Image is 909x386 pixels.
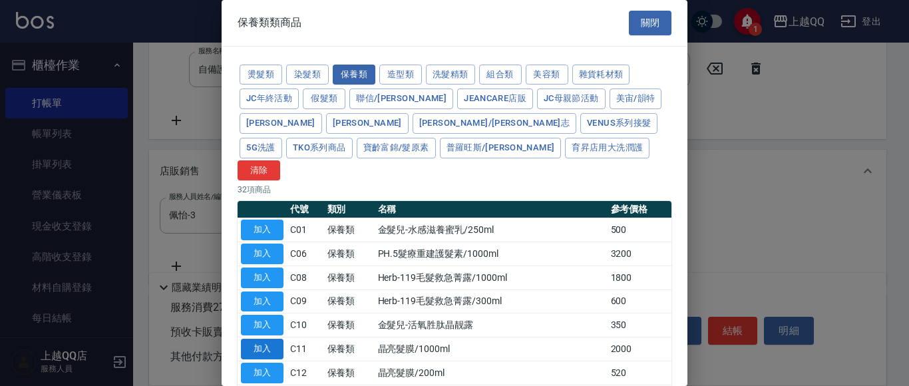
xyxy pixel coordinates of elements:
button: JC母親節活動 [537,89,606,109]
td: 600 [608,289,672,313]
td: 500 [608,218,672,242]
button: 5G洗護 [240,138,282,158]
button: 普羅旺斯/[PERSON_NAME] [440,138,562,158]
td: C12 [287,361,324,385]
button: 加入 [241,315,283,335]
button: [PERSON_NAME]/[PERSON_NAME]志 [413,113,576,134]
th: 名稱 [375,201,608,218]
button: 清除 [238,160,280,181]
button: 假髮類 [303,89,345,109]
td: 金髮兒-活氧胜肽晶靓露 [375,313,608,337]
button: Venus系列接髮 [580,113,657,134]
button: 燙髮類 [240,65,282,85]
button: 保養類 [333,65,375,85]
button: 聯信/[PERSON_NAME] [349,89,453,109]
td: C08 [287,266,324,289]
button: 加入 [241,339,283,359]
td: 2000 [608,337,672,361]
button: 育昇店用大洗潤護 [565,138,649,158]
td: 晶亮髮膜/1000ml [375,337,608,361]
button: 組合類 [479,65,522,85]
button: [PERSON_NAME] [240,113,322,134]
button: JeanCare店販 [457,89,533,109]
td: C11 [287,337,324,361]
td: 金髮兒-水感滋養蜜乳/250ml [375,218,608,242]
td: 保養類 [324,337,375,361]
td: 保養類 [324,266,375,289]
button: TKO系列商品 [286,138,353,158]
td: C01 [287,218,324,242]
td: C10 [287,313,324,337]
button: 洗髮精類 [426,65,475,85]
td: PH.5髮療重建護髮素/1000ml [375,242,608,266]
button: 寶齡富錦/髮原素 [357,138,436,158]
td: Herb-119毛髮救急菁露/1000ml [375,266,608,289]
button: 加入 [241,268,283,288]
button: 造型類 [379,65,422,85]
td: 保養類 [324,313,375,337]
button: 加入 [241,363,283,383]
td: 保養類 [324,218,375,242]
td: C09 [287,289,324,313]
button: 加入 [241,244,283,264]
td: Herb-119毛髮救急菁露/300ml [375,289,608,313]
td: 保養類 [324,289,375,313]
button: [PERSON_NAME] [326,113,409,134]
button: 美容類 [526,65,568,85]
td: C06 [287,242,324,266]
button: 美宙/韻特 [610,89,662,109]
button: 加入 [241,291,283,312]
button: JC年終活動 [240,89,299,109]
td: 晶亮髮膜/200ml [375,361,608,385]
span: 保養類類商品 [238,16,301,29]
button: 關閉 [629,11,671,35]
td: 350 [608,313,672,337]
td: 保養類 [324,242,375,266]
td: 3200 [608,242,672,266]
th: 參考價格 [608,201,672,218]
td: 1800 [608,266,672,289]
button: 染髮類 [286,65,329,85]
th: 代號 [287,201,324,218]
button: 雜貨耗材類 [572,65,630,85]
button: 加入 [241,220,283,240]
td: 520 [608,361,672,385]
td: 保養類 [324,361,375,385]
th: 類別 [324,201,375,218]
p: 32 項商品 [238,184,671,196]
